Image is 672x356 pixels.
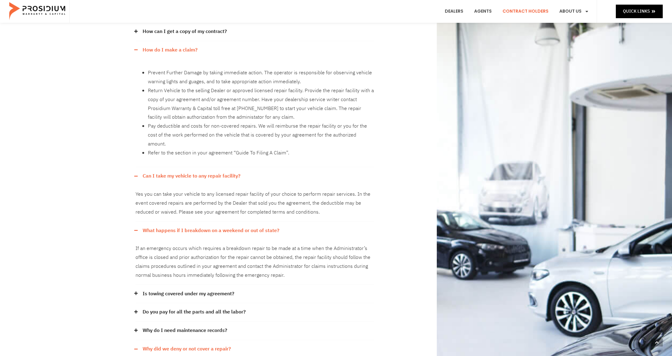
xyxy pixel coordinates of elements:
div: How do I make a claim? [136,41,374,59]
a: What happens if I breakdown on a weekend or out of state? [143,226,279,235]
div: Is towing covered under my agreement? [136,285,374,303]
div: What happens if I breakdown on a weekend or out of state? [136,239,374,284]
a: Can I take my vehicle to any repair facility? [143,172,240,181]
div: How do I make a claim? [136,59,374,167]
li: Prevent Further Damage by taking immediate action. The operator is responsible for observing vehi... [148,68,374,86]
li: Pay deductible and costs for non-covered repairs. We will reimburse the repair facility or you fo... [148,122,374,148]
a: Quick Links [616,5,663,18]
li: Return Vehicle to the selling Dealer or approved licensed repair facility. Provide the repair fac... [148,86,374,122]
div: Can I take my vehicle to any repair facility? [136,185,374,221]
a: Is towing covered under my agreement? [143,289,234,298]
div: How can I get a copy of my contract? [136,23,374,41]
a: Why do I need maintenance records? [143,326,227,335]
div: What happens if I breakdown on a weekend or out of state? [136,222,374,240]
a: How do I make a claim? [143,46,198,55]
div: Do you pay for all the parts and all the labor? [136,303,374,321]
a: How can I get a copy of my contract? [143,27,227,36]
a: Why did we deny or not cover a repair? [143,345,231,354]
a: Do you pay for all the parts and all the labor? [143,308,246,317]
span: Quick Links [623,7,650,15]
div: Why do I need maintenance records? [136,321,374,340]
li: Refer to the section in your agreement “Guide To Filing A Claim”. [148,149,374,158]
div: Can I take my vehicle to any repair facility? [136,167,374,185]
